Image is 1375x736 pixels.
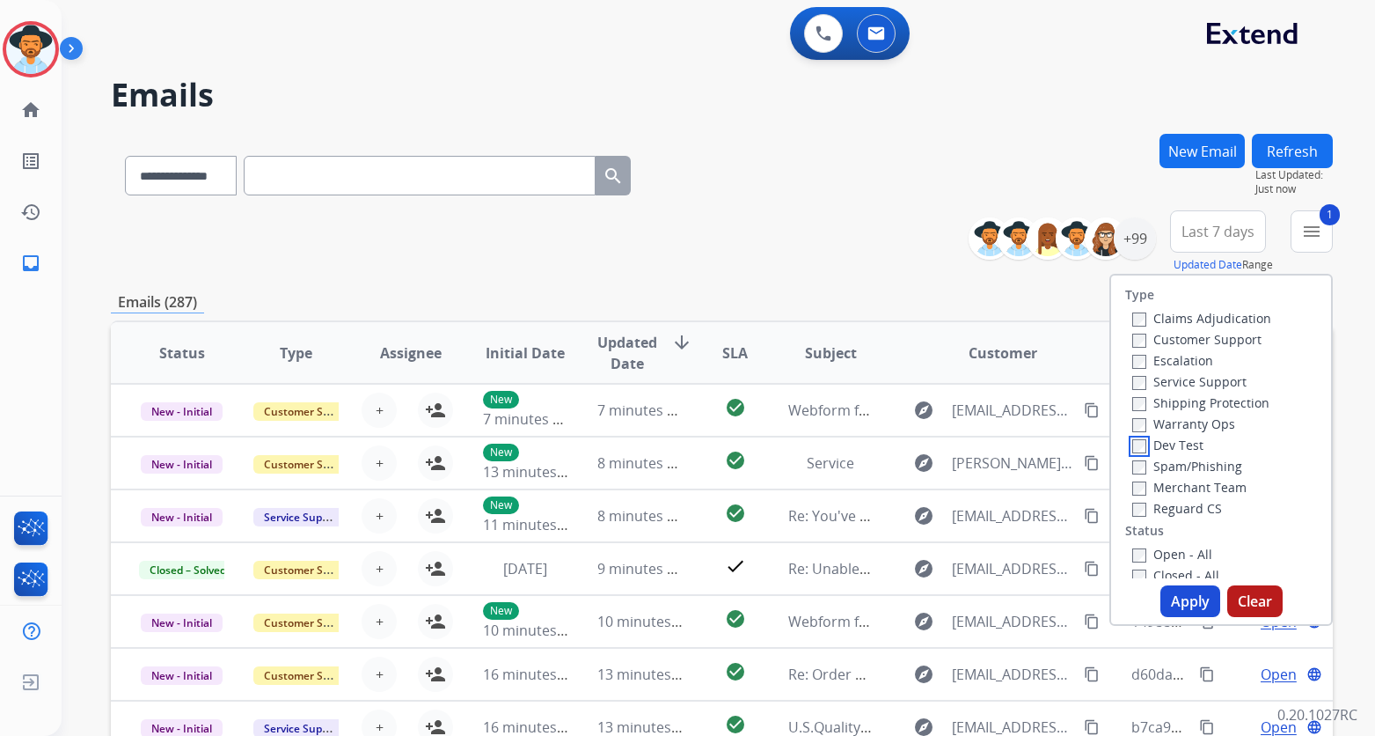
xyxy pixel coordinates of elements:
[969,342,1037,364] span: Customer
[483,391,519,408] p: New
[1181,228,1254,235] span: Last 7 days
[20,202,41,223] mat-icon: history
[425,453,446,474] mat-icon: person_add
[253,614,368,632] span: Customer Support
[1114,217,1156,260] div: +99
[952,505,1074,526] span: [EMAIL_ADDRESS][DOMAIN_NAME]
[952,558,1074,579] span: [EMAIL_ADDRESS][DOMAIN_NAME]
[788,401,1187,420] span: Webform from [EMAIL_ADDRESS][DOMAIN_NAME] on [DATE]
[1132,334,1146,348] input: Customer Support
[1132,373,1247,390] label: Service Support
[425,611,446,632] mat-icon: person_add
[1132,313,1146,327] input: Claims Adjudication
[159,342,205,364] span: Status
[597,401,691,420] span: 7 minutes ago
[483,409,577,429] span: 7 minutes ago
[603,166,624,187] mat-icon: search
[20,99,41,121] mat-icon: home
[1084,561,1100,577] mat-icon: content_copy
[1132,394,1269,411] label: Shipping Protection
[913,505,934,526] mat-icon: explore
[139,561,237,579] span: Closed – Solved
[597,332,657,374] span: Updated Date
[807,453,854,473] span: Service
[1132,567,1219,584] label: Closed - All
[376,558,384,579] span: +
[1132,352,1213,369] label: Escalation
[725,714,746,735] mat-icon: check_circle
[1132,437,1203,453] label: Dev Test
[380,342,442,364] span: Assignee
[1132,546,1212,563] label: Open - All
[362,657,397,692] button: +
[952,664,1074,685] span: [EMAIL_ADDRESS][DOMAIN_NAME]
[376,505,384,526] span: +
[1170,210,1266,253] button: Last 7 days
[362,498,397,534] button: +
[483,602,519,620] p: New
[1199,719,1215,735] mat-icon: content_copy
[1301,221,1322,242] mat-icon: menu
[1125,522,1164,540] label: Status
[597,559,691,578] span: 9 minutes ago
[1132,355,1146,369] input: Escalation
[483,665,585,684] span: 16 minutes ago
[1125,286,1154,304] label: Type
[111,77,1333,113] h2: Emails
[1255,182,1333,196] span: Just now
[1252,134,1333,168] button: Refresh
[253,455,368,474] span: Customer Support
[913,664,934,685] mat-icon: explore
[483,462,585,482] span: 13 minutes ago
[722,342,748,364] span: SLA
[725,608,746,629] mat-icon: check_circle
[1132,376,1146,390] input: Service Support
[913,611,934,632] mat-icon: explore
[597,612,699,631] span: 10 minutes ago
[788,506,1363,526] span: Re: You've been assigned a new service order: 8c4d40b0-164c-450e-ba99-f4176fbe9b26
[1132,500,1222,517] label: Reguard CS
[1277,704,1357,725] p: 0.20.1027RC
[1132,310,1271,327] label: Claims Adjudication
[1132,458,1242,475] label: Spam/Phishing
[788,559,981,578] span: Re: Unable to locate contract
[1132,439,1146,453] input: Dev Test
[671,332,692,353] mat-icon: arrow_downward
[425,664,446,685] mat-icon: person_add
[280,342,312,364] span: Type
[20,253,41,274] mat-icon: inbox
[1174,258,1242,272] button: Updated Date
[1132,479,1247,496] label: Merchant Team
[1320,204,1340,225] span: 1
[725,556,746,577] mat-icon: check
[425,400,446,421] mat-icon: person_add
[1084,455,1100,471] mat-icon: content_copy
[425,558,446,579] mat-icon: person_add
[486,342,565,364] span: Initial Date
[1174,257,1273,272] span: Range
[253,402,368,421] span: Customer Support
[1084,402,1100,418] mat-icon: content_copy
[1084,614,1100,629] mat-icon: content_copy
[483,621,585,640] span: 10 minutes ago
[503,559,547,578] span: [DATE]
[6,25,55,74] img: avatar
[20,151,41,172] mat-icon: list_alt
[1084,508,1100,524] mat-icon: content_copy
[376,664,384,685] span: +
[1159,134,1245,168] button: New Email
[1132,397,1146,411] input: Shipping Protection
[1132,548,1146,563] input: Open - All
[1255,168,1333,182] span: Last Updated:
[253,508,354,526] span: Service Support
[362,551,397,586] button: +
[952,611,1074,632] span: [EMAIL_ADDRESS][DOMAIN_NAME]
[597,453,691,473] span: 8 minutes ago
[376,400,384,421] span: +
[141,614,223,632] span: New - Initial
[913,453,934,474] mat-icon: explore
[1306,666,1322,682] mat-icon: language
[725,661,746,682] mat-icon: check_circle
[1084,666,1100,682] mat-icon: content_copy
[376,611,384,632] span: +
